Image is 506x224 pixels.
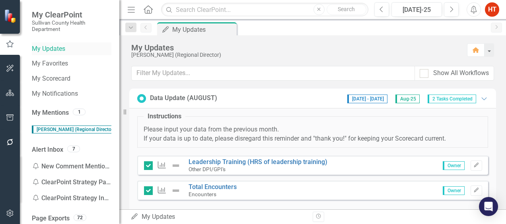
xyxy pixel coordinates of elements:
[144,125,482,143] p: Please input your data from the previous month. If your data is up to date, please disregard this...
[189,166,226,172] small: Other DPI/GPI's
[32,10,111,19] span: My ClearPoint
[131,66,415,81] input: Filter My Updates...
[171,161,181,170] img: Not Defined
[189,183,237,191] a: Total Encounters
[32,19,111,33] small: Sullivan County Health Department
[189,191,216,197] small: Encounters
[67,145,80,152] div: 7
[32,74,111,83] a: My Scorecard
[479,197,498,216] div: Open Intercom Messenger
[4,9,18,23] img: ClearPoint Strategy
[394,5,439,15] div: [DATE]-25
[32,126,118,133] span: [PERSON_NAME] (Regional Director)
[32,89,111,98] a: My Notifications
[327,4,366,15] button: Search
[32,145,63,154] a: Alert Inbox
[395,95,420,103] span: Aug-25
[32,214,70,223] a: Page Exports
[347,95,387,103] span: [DATE] - [DATE]
[443,186,465,195] span: Owner
[32,126,138,133] span: fixed :)
[32,59,111,68] a: My Favorites
[32,190,111,206] div: ClearPoint Strategy Invalid Login
[130,212,307,222] div: My Updates
[171,186,181,195] img: Not Defined
[428,95,476,103] span: 2 Tasks Completed
[73,109,86,116] div: 1
[485,2,499,17] button: HT
[189,158,327,166] a: Leadership Training (HRS of leadership training)
[161,3,368,17] input: Search ClearPoint...
[172,25,235,35] div: My Updates
[131,52,459,58] div: [PERSON_NAME] (Regional Director)
[433,69,489,78] div: Show All Workflows
[32,158,111,174] div: New Comment Mention: Total Encounters
[32,44,111,54] a: My Updates
[131,43,459,52] div: My Updates
[443,161,465,170] span: Owner
[391,2,442,17] button: [DATE]-25
[338,6,355,12] span: Search
[32,174,111,190] div: ClearPoint Strategy Password Reset
[150,94,217,103] div: Data Update (AUGUST)
[32,108,69,118] a: My Mentions
[74,214,86,221] div: 72
[144,112,185,121] legend: Instructions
